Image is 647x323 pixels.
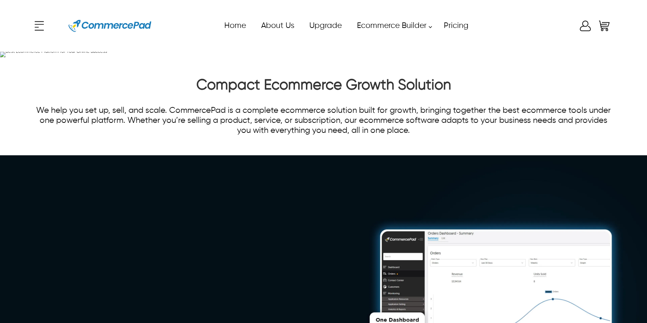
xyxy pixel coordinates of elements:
a: About Us [253,18,301,33]
a: Ecommerce Builder [349,18,436,33]
a: Shopping Cart [597,19,611,33]
a: Upgrade [301,18,349,33]
a: Pricing [436,18,476,33]
a: Home [216,18,253,33]
a: Website Logo for Commerce Pad [63,10,156,41]
p: We help you set up, sell, and scale. CommercePad is a complete ecommerce solution built for growt... [32,106,615,136]
h2: Compact Ecommerce Growth Solution [32,77,615,97]
img: Website Logo for Commerce Pad [69,10,151,41]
